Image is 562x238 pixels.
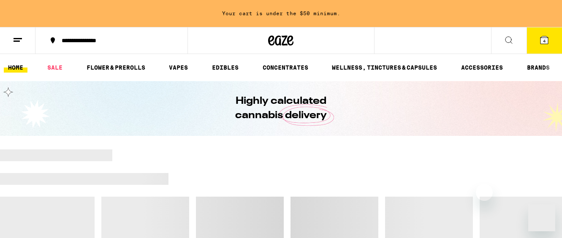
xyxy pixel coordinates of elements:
a: BRANDS [523,62,554,73]
a: HOME [4,62,27,73]
a: SALE [43,62,67,73]
a: FLOWER & PREROLLS [82,62,149,73]
a: ACCESSORIES [457,62,507,73]
a: CONCENTRATES [258,62,312,73]
a: EDIBLES [208,62,243,73]
span: 4 [543,38,546,43]
a: WELLNESS, TINCTURES & CAPSULES [328,62,441,73]
iframe: Close message [476,184,493,201]
h1: Highly calculated cannabis delivery [212,94,351,123]
button: 4 [527,27,562,54]
a: VAPES [165,62,192,73]
iframe: Button to launch messaging window [528,204,555,231]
